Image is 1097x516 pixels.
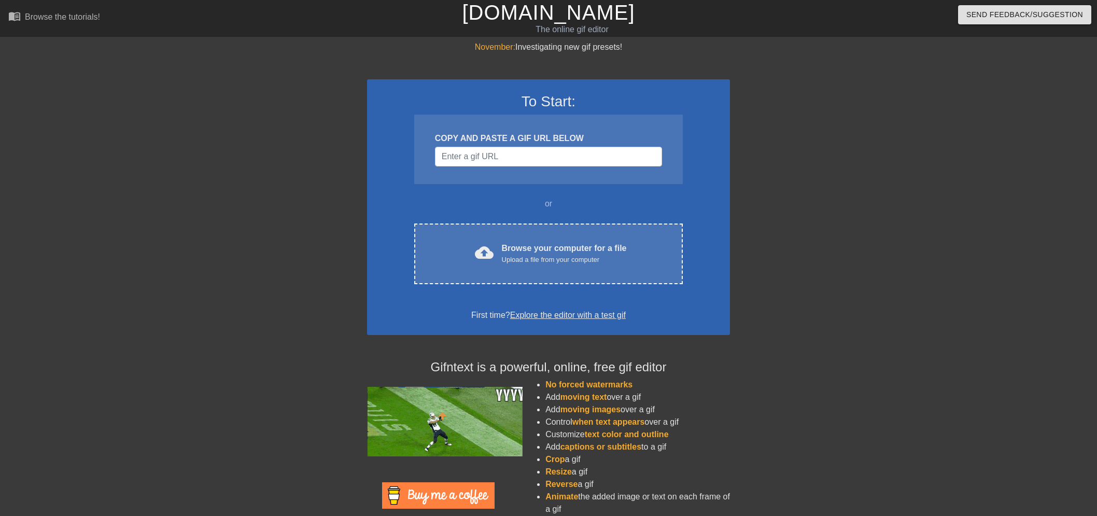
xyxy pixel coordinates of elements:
a: [DOMAIN_NAME] [462,1,635,24]
span: captions or subtitles [560,442,641,451]
span: No forced watermarks [545,380,632,389]
div: or [394,198,703,210]
span: cloud_upload [475,243,494,262]
a: Explore the editor with a test gif [510,311,626,319]
div: Browse your computer for a file [502,242,627,265]
div: Investigating new gif presets! [367,41,730,53]
div: Upload a file from your computer [502,255,627,265]
h3: To Start: [381,93,716,110]
button: Send Feedback/Suggestion [958,5,1091,24]
div: Browse the tutorials! [25,12,100,21]
li: Control over a gif [545,416,730,428]
span: Reverse [545,480,578,489]
span: Crop [545,455,565,464]
span: moving text [560,393,607,401]
li: Add to a gif [545,441,730,453]
a: Browse the tutorials! [8,10,100,26]
li: Customize [545,428,730,441]
span: moving images [560,405,621,414]
span: text color and outline [585,430,669,439]
li: the added image or text on each frame of a gif [545,491,730,515]
li: a gif [545,466,730,478]
span: menu_book [8,10,21,22]
div: First time? [381,309,716,322]
span: Send Feedback/Suggestion [966,8,1083,21]
li: Add over a gif [545,391,730,403]
li: Add over a gif [545,403,730,416]
li: a gif [545,478,730,491]
div: The online gif editor [371,23,773,36]
img: Buy Me A Coffee [382,482,495,509]
span: Resize [545,467,572,476]
li: a gif [545,453,730,466]
span: Animate [545,492,578,501]
div: COPY AND PASTE A GIF URL BELOW [435,132,662,145]
input: Username [435,147,662,166]
img: football_small.gif [367,387,523,456]
h4: Gifntext is a powerful, online, free gif editor [367,360,730,375]
span: when text appears [572,417,645,426]
span: November: [475,43,515,51]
